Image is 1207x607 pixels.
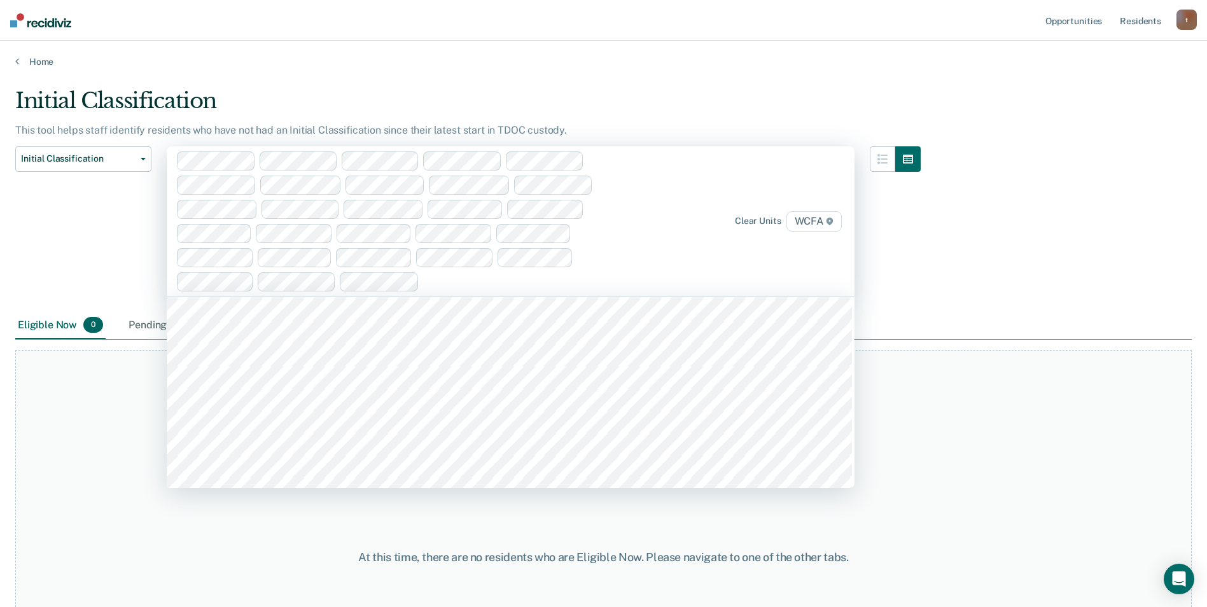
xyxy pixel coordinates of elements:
[1164,564,1194,594] div: Open Intercom Messenger
[15,312,106,340] div: Eligible Now0
[15,56,1192,67] a: Home
[735,216,781,227] div: Clear units
[21,153,136,164] span: Initial Classification
[10,13,71,27] img: Recidiviz
[786,211,842,232] span: WCFA
[15,124,567,136] p: This tool helps staff identify residents who have not had an Initial Classification since their l...
[1176,10,1197,30] button: t
[126,312,194,340] div: Pending1
[15,146,151,172] button: Initial Classification
[310,550,898,564] div: At this time, there are no residents who are Eligible Now. Please navigate to one of the other tabs.
[15,88,921,124] div: Initial Classification
[83,317,103,333] span: 0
